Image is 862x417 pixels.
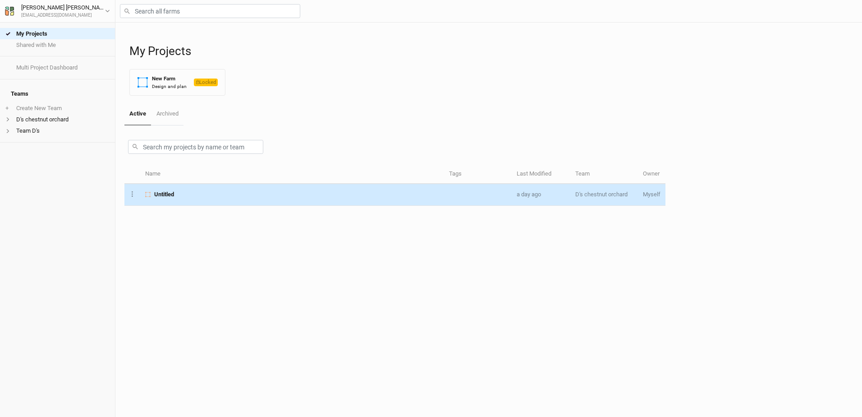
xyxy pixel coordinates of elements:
[570,184,638,206] td: D's chestnut orchard
[129,69,225,96] button: New FarmDesign and planLocked
[152,75,187,83] div: New Farm
[444,165,512,184] th: Tags
[5,105,9,112] span: +
[5,85,110,103] h4: Teams
[120,4,300,18] input: Search all farms
[517,191,541,198] span: Aug 25, 2025 11:37 AM
[512,165,570,184] th: Last Modified
[570,165,638,184] th: Team
[124,103,151,125] a: Active
[151,103,183,125] a: Archived
[5,3,110,19] button: [PERSON_NAME] [PERSON_NAME][EMAIL_ADDRESS][DOMAIN_NAME]
[129,44,853,58] h1: My Projects
[140,165,444,184] th: Name
[154,190,174,199] span: Untitled
[643,191,660,198] span: scstlutz@gmail.com
[21,3,105,12] div: [PERSON_NAME] [PERSON_NAME]
[152,83,187,90] div: Design and plan
[21,12,105,19] div: [EMAIL_ADDRESS][DOMAIN_NAME]
[128,140,263,154] input: Search my projects by name or team
[638,165,665,184] th: Owner
[194,79,218,86] span: Locked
